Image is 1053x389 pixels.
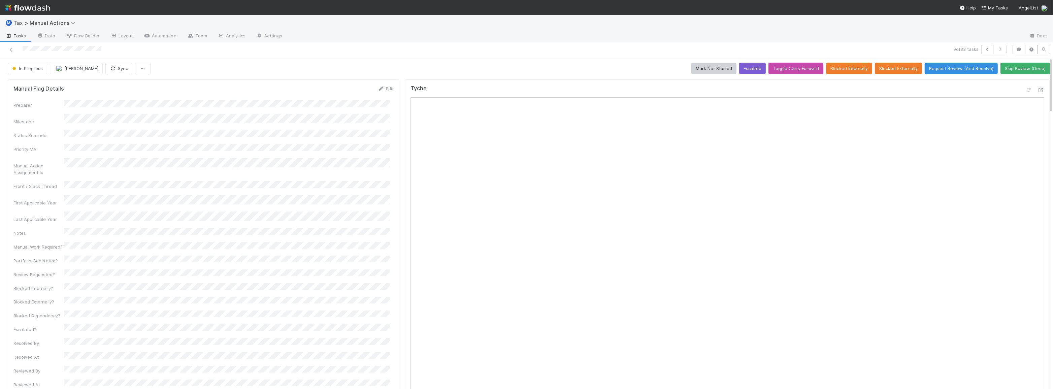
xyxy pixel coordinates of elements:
[13,20,79,26] span: Tax > Manual Actions
[251,31,288,42] a: Settings
[64,66,98,71] span: [PERSON_NAME]
[5,2,50,13] img: logo-inverted-e16ddd16eac7371096b0.svg
[138,31,182,42] a: Automation
[5,32,26,39] span: Tasks
[13,340,64,347] div: Resolved By
[13,354,64,360] div: Resolved At
[13,312,64,319] div: Blocked Dependency?
[768,63,823,74] button: Toggle Carry Forward
[739,63,766,74] button: Escalate
[981,5,1008,10] span: My Tasks
[182,31,212,42] a: Team
[13,298,64,305] div: Blocked Externally?
[5,20,12,26] span: Ⓜ️
[875,63,922,74] button: Blocked Externally
[925,63,998,74] button: Request Review (And Resolve)
[50,63,103,74] button: [PERSON_NAME]
[13,146,64,153] div: Priority MA
[13,86,64,92] h5: Manual Flag Details
[13,285,64,292] div: Blocked Internally?
[13,118,64,125] div: Milestone
[13,162,64,176] div: Manual Action Assignment Id
[32,31,61,42] a: Data
[13,257,64,264] div: Portfolio Generated?
[13,244,64,250] div: Manual Work Required?
[105,63,132,74] button: Sync
[410,85,427,92] h5: Tyche
[1019,5,1038,10] span: AngelList
[826,63,872,74] button: Blocked Internally
[960,4,976,11] div: Help
[378,86,394,91] a: Edit
[13,230,64,236] div: Notes
[13,132,64,139] div: Status Reminder
[13,271,64,278] div: Review Requested?
[13,367,64,374] div: Reviewed By
[13,216,64,223] div: Last Applicable Year
[13,199,64,206] div: First Applicable Year
[953,46,979,53] span: 9 of 33 tasks
[13,102,64,108] div: Preparer
[66,32,100,39] span: Flow Builder
[1024,31,1053,42] a: Docs
[13,381,64,388] div: Reviewed At
[212,31,251,42] a: Analytics
[1041,5,1048,11] img: avatar_85833754-9fc2-4f19-a44b-7938606ee299.png
[1000,63,1050,74] button: Skip Review (Done)
[13,326,64,333] div: Escalated?
[56,65,62,72] img: avatar_66854b90-094e-431f-b713-6ac88429a2b8.png
[105,31,138,42] a: Layout
[691,63,736,74] button: Mark Not Started
[13,183,64,190] div: Front / Slack Thread
[981,4,1008,11] a: My Tasks
[61,31,105,42] a: Flow Builder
